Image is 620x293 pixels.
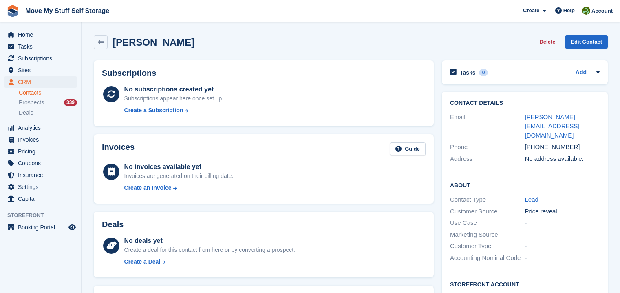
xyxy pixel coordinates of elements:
[4,53,77,64] a: menu
[18,64,67,76] span: Sites
[18,193,67,204] span: Capital
[525,253,600,263] div: -
[124,236,295,246] div: No deals yet
[576,68,587,78] a: Add
[525,113,580,139] a: [PERSON_NAME][EMAIL_ADDRESS][DOMAIN_NAME]
[450,207,525,216] div: Customer Source
[4,146,77,157] a: menu
[450,195,525,204] div: Contact Type
[67,222,77,232] a: Preview store
[4,169,77,181] a: menu
[450,280,600,288] h2: Storefront Account
[124,106,183,115] div: Create a Subscription
[525,207,600,216] div: Price reveal
[4,64,77,76] a: menu
[525,242,600,251] div: -
[563,7,575,15] span: Help
[102,142,135,156] h2: Invoices
[525,218,600,228] div: -
[7,211,81,220] span: Storefront
[18,169,67,181] span: Insurance
[536,35,558,49] button: Delete
[525,154,600,164] div: No address available.
[450,154,525,164] div: Address
[18,53,67,64] span: Subscriptions
[124,106,224,115] a: Create a Subscription
[18,222,67,233] span: Booking Portal
[7,5,19,17] img: stora-icon-8386f47178a22dfd0bd8f6a31ec36ba5ce8667c1dd55bd0f319d3a0aa187defe.svg
[450,181,600,189] h2: About
[102,220,124,229] h2: Deals
[64,99,77,106] div: 339
[4,76,77,88] a: menu
[450,100,600,107] h2: Contact Details
[102,69,426,78] h2: Subscriptions
[19,89,77,97] a: Contacts
[124,184,234,192] a: Create an Invoice
[18,76,67,88] span: CRM
[525,230,600,240] div: -
[22,4,113,18] a: Move My Stuff Self Storage
[124,84,224,94] div: No subscriptions created yet
[113,37,194,48] h2: [PERSON_NAME]
[523,7,539,15] span: Create
[4,181,77,193] a: menu
[450,142,525,152] div: Phone
[460,69,476,76] h2: Tasks
[4,29,77,40] a: menu
[18,158,67,169] span: Coupons
[4,41,77,52] a: menu
[591,7,613,15] span: Account
[479,69,488,76] div: 0
[525,142,600,152] div: [PHONE_NUMBER]
[4,222,77,233] a: menu
[19,109,77,117] a: Deals
[390,142,426,156] a: Guide
[18,122,67,133] span: Analytics
[124,162,234,172] div: No invoices available yet
[124,246,295,254] div: Create a deal for this contact from here or by converting a prospect.
[124,257,161,266] div: Create a Deal
[450,242,525,251] div: Customer Type
[19,99,44,107] span: Prospects
[18,146,67,157] span: Pricing
[124,184,172,192] div: Create an Invoice
[18,181,67,193] span: Settings
[450,218,525,228] div: Use Case
[4,193,77,204] a: menu
[450,230,525,240] div: Marketing Source
[4,122,77,133] a: menu
[124,172,234,180] div: Invoices are generated on their billing date.
[525,196,538,203] a: Lead
[19,98,77,107] a: Prospects 339
[18,41,67,52] span: Tasks
[4,158,77,169] a: menu
[124,94,224,103] div: Subscriptions appear here once set up.
[450,113,525,140] div: Email
[18,29,67,40] span: Home
[565,35,608,49] a: Edit Contact
[124,257,295,266] a: Create a Deal
[450,253,525,263] div: Accounting Nominal Code
[19,109,33,117] span: Deals
[18,134,67,145] span: Invoices
[582,7,590,15] img: Joel Booth
[4,134,77,145] a: menu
